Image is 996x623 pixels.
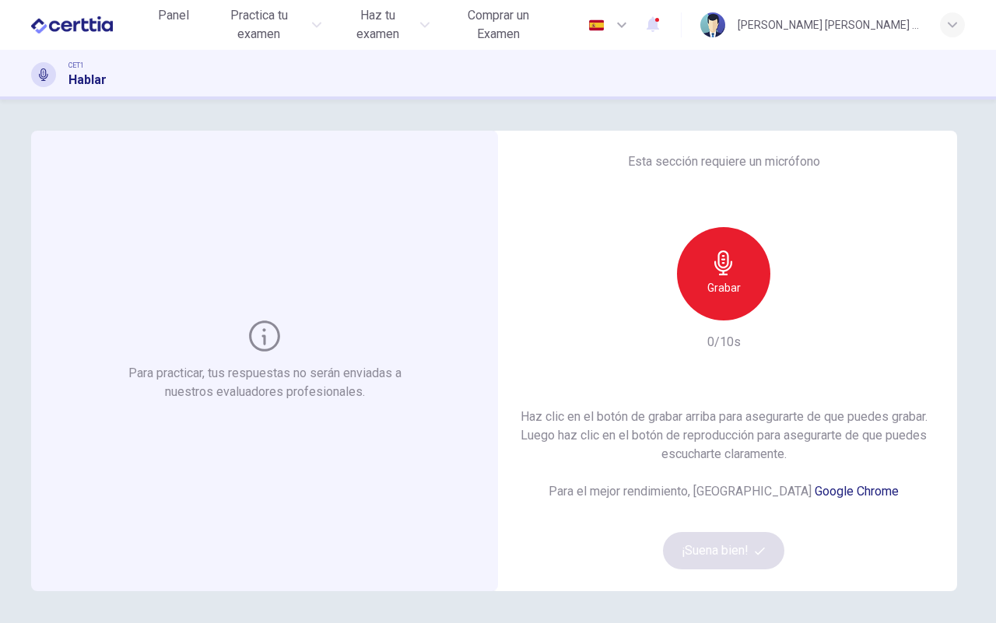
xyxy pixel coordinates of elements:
button: Grabar [677,227,770,320]
button: Panel [149,2,198,30]
h6: Grabar [707,278,741,297]
span: Practica tu examen [211,6,307,44]
img: CERTTIA logo [31,9,113,40]
h1: Hablar [68,71,107,89]
h6: Para el mejor rendimiento, [GEOGRAPHIC_DATA] [549,482,899,501]
div: [PERSON_NAME] [PERSON_NAME] [PERSON_NAME] [738,16,921,34]
button: Haz tu examen [334,2,436,48]
span: Haz tu examen [340,6,416,44]
a: Google Chrome [815,484,899,499]
img: es [587,19,606,31]
h6: Haz clic en el botón de grabar arriba para asegurarte de que puedes grabar. Luego haz clic en el ... [515,408,932,464]
h6: Para practicar, tus respuestas no serán enviadas a nuestros evaluadores profesionales. [124,364,405,401]
a: CERTTIA logo [31,9,149,40]
img: Profile picture [700,12,725,37]
a: Panel [149,2,198,48]
button: Practica tu examen [205,2,328,48]
h6: 0/10s [707,333,741,352]
h6: Esta sección requiere un micrófono [628,152,820,171]
span: Panel [158,6,189,25]
span: Comprar un Examen [448,6,549,44]
button: Comprar un Examen [442,2,556,48]
span: CET1 [68,60,84,71]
